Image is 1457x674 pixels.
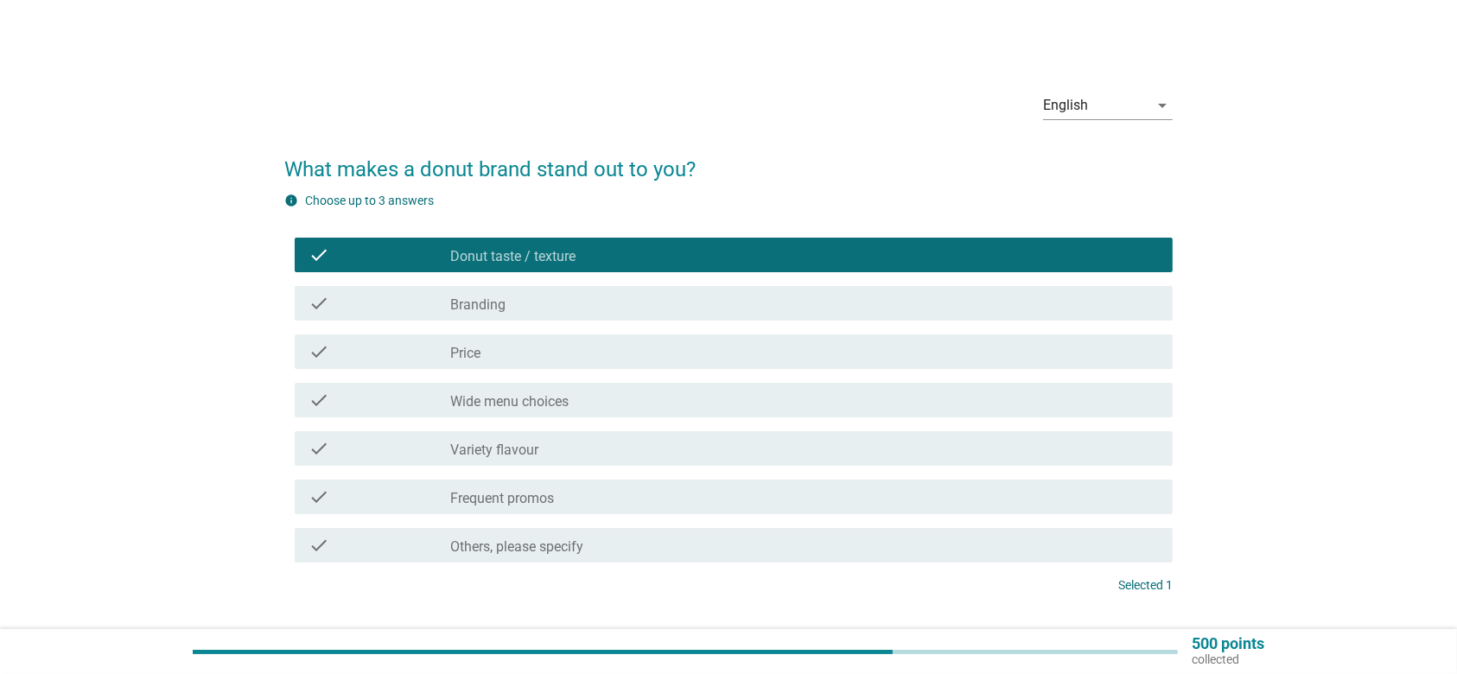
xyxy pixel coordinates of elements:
i: check [309,390,329,410]
label: Donut taste / texture [450,248,576,265]
label: Others, please specify [450,538,583,556]
i: arrow_drop_down [1152,95,1173,116]
i: check [309,293,329,314]
label: Branding [450,296,506,314]
i: check [309,535,329,556]
h2: What makes a donut brand stand out to you? [284,137,1173,185]
label: Price [450,345,480,362]
i: info [284,194,298,207]
i: check [309,438,329,459]
label: Wide menu choices [450,393,569,410]
label: Frequent promos [450,490,554,507]
p: collected [1192,652,1264,667]
div: English [1043,98,1088,113]
i: check [309,341,329,362]
i: check [309,486,329,507]
i: check [309,245,329,265]
label: Variety flavour [450,442,538,459]
p: 500 points [1192,636,1264,652]
p: Selected 1 [1118,576,1173,595]
label: Choose up to 3 answers [305,194,434,207]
